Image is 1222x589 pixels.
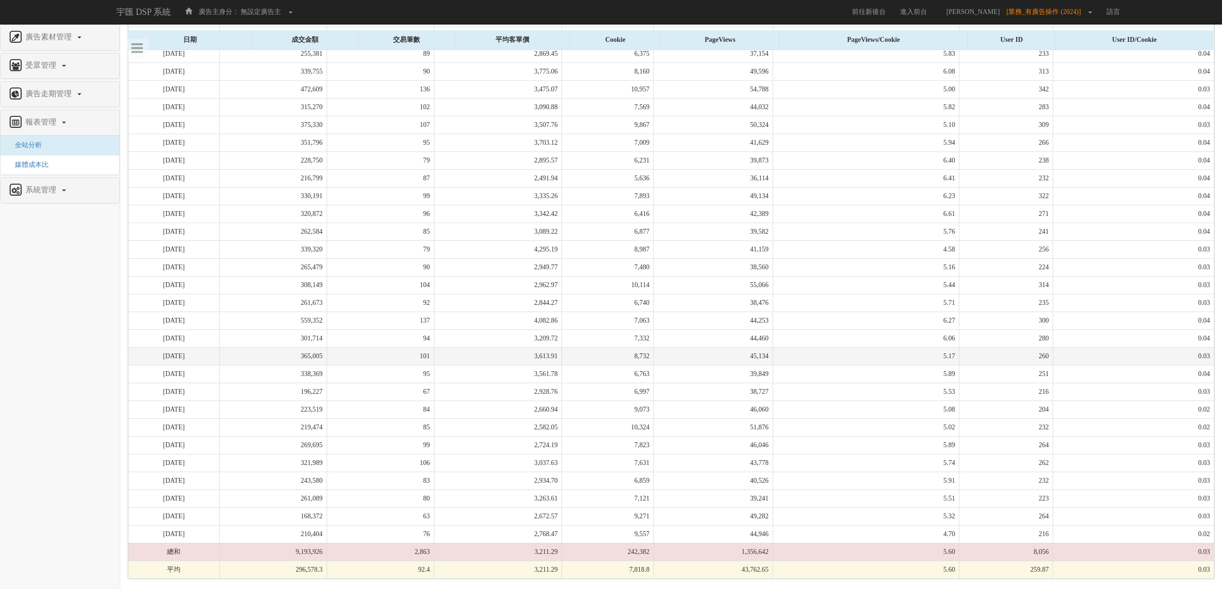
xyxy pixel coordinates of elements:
td: 6,231 [562,151,654,169]
td: [DATE] [128,27,220,45]
td: [DATE] [128,347,220,365]
span: 無設定廣告主 [241,8,281,15]
td: 330,191 [219,187,327,205]
td: 249 [959,27,1053,45]
td: [DATE] [128,98,220,116]
td: 49,134 [654,187,773,205]
div: Cookie [570,30,661,50]
td: 309 [959,116,1053,134]
td: 95 [327,134,434,151]
td: [DATE] [128,383,220,401]
td: [DATE] [128,312,220,329]
td: 5.08 [773,401,959,418]
td: 224 [959,258,1053,276]
td: 0.03 [1053,258,1214,276]
div: 日期 [128,30,252,50]
td: 196,227 [219,383,327,401]
td: 39,873 [654,151,773,169]
td: 8,987 [562,240,654,258]
td: 7,823 [562,436,654,454]
td: 79 [327,240,434,258]
td: 2,582.05 [434,418,562,436]
td: 5.89 [773,365,959,383]
td: 6,859 [562,472,654,489]
td: [DATE] [128,401,220,418]
td: 5.89 [773,436,959,454]
td: 342 [959,80,1053,98]
td: 238 [959,151,1053,169]
td: 80 [327,489,434,507]
td: 241 [959,223,1053,240]
td: 262,584 [219,223,327,240]
td: [DATE] [128,329,220,347]
td: 5.32 [773,507,959,525]
td: [DATE] [128,472,220,489]
td: 5.82 [773,98,959,116]
td: 6.38 [773,27,959,45]
td: [DATE] [128,418,220,436]
td: 90 [327,258,434,276]
a: 報表管理 [8,115,112,130]
td: 0.03 [1053,347,1214,365]
td: 7,569 [562,98,654,116]
td: 7,893 [562,187,654,205]
td: [DATE] [128,276,220,294]
td: 2,949.77 [434,258,562,276]
td: 90 [327,63,434,80]
td: [DATE] [128,80,220,98]
td: 3,561.78 [434,365,562,383]
td: 39,582 [654,223,773,240]
td: 0.04 [1053,63,1214,80]
td: [DATE] [128,240,220,258]
td: 0.02 [1053,401,1214,418]
td: [DATE] [128,169,220,187]
td: 242,382 [562,543,654,561]
td: [DATE] [128,45,220,63]
td: [DATE] [128,454,220,472]
td: 283 [959,98,1053,116]
td: [DATE] [128,223,220,240]
td: 264 [959,507,1053,525]
td: 4.70 [773,525,959,543]
td: 308,149 [219,276,327,294]
td: 6,763 [562,365,654,383]
td: 223,519 [219,401,327,418]
td: 0.04 [1053,169,1214,187]
span: 媒體成本比 [8,161,49,168]
td: 300 [959,312,1053,329]
td: [DATE] [128,116,220,134]
td: 2,660.94 [434,401,562,418]
td: 0.04 [1053,187,1214,205]
td: 219,474 [219,418,327,436]
td: 7,332 [562,329,654,347]
td: 3,263.61 [434,489,562,507]
td: [DATE] [128,525,220,543]
td: 321,989 [219,454,327,472]
td: 76 [327,525,434,543]
td: 339,320 [219,240,327,258]
td: 10,957 [562,80,654,98]
td: 49,282 [654,507,773,525]
td: 261,673 [219,294,327,312]
td: 3,703.12 [434,134,562,151]
td: 3,613.91 [434,347,562,365]
td: 3,209.72 [434,329,562,347]
td: 326,146 [219,27,327,45]
td: 41,159 [654,240,773,258]
td: 0.03 [1053,489,1214,507]
td: 301,714 [219,329,327,347]
td: 265,479 [219,258,327,276]
td: [DATE] [128,489,220,507]
td: 0.04 [1053,27,1214,45]
a: 系統管理 [8,183,112,198]
td: 137 [327,312,434,329]
td: 107 [327,116,434,134]
td: 2,724.19 [434,436,562,454]
td: 39,241 [654,489,773,507]
td: 3,775.06 [434,63,562,80]
td: [DATE] [128,436,220,454]
td: 38,476 [654,294,773,312]
td: 平均 [128,561,220,578]
div: 平均客單價 [455,30,570,50]
td: 44,946 [654,525,773,543]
